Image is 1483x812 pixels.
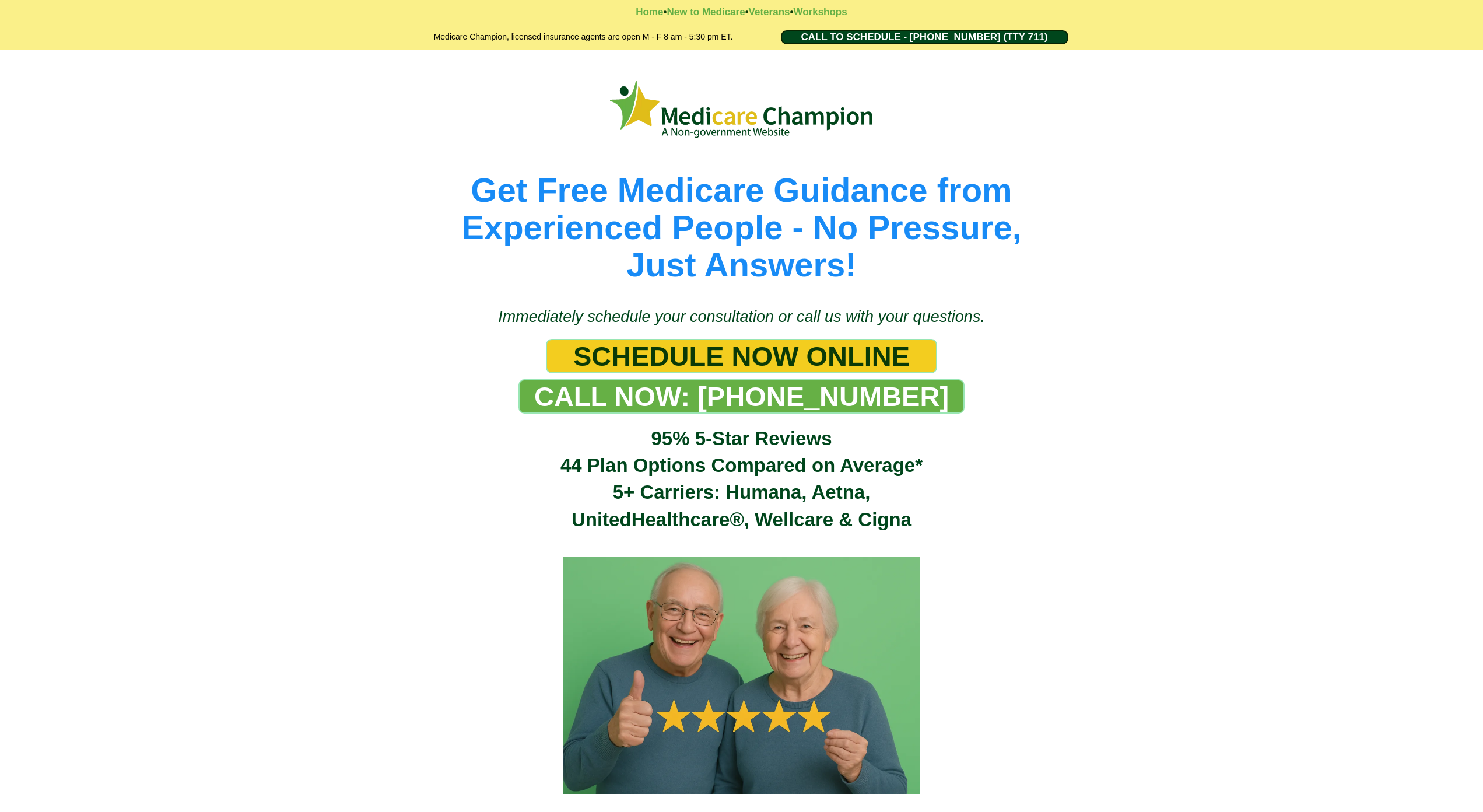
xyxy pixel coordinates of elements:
[749,6,790,17] a: Veterans
[790,6,793,17] strong: •
[498,308,984,325] span: Immediately schedule your consultation or call us with your questions.
[546,339,937,373] a: SCHEDULE NOW ONLINE
[801,32,1047,43] span: CALL TO SCHEDULE - [PHONE_NUMBER] (TTY 711)
[664,6,667,17] strong: •
[636,6,663,17] a: Home
[572,509,911,530] span: UnitedHealthcare®, Wellcare & Cigna
[626,246,856,283] span: Just Answers!
[461,171,1022,246] span: Get Free Medicare Guidance from Experienced People - No Pressure,
[518,379,965,414] a: CALL NOW: 1-888-344-8881
[613,481,871,503] span: 5+ Carriers: Humana, Aetna,
[404,30,763,44] h2: Medicare Champion, licensed insurance agents are open M - F 8 am - 5:30 pm ET.
[781,30,1068,44] a: CALL TO SCHEDULE - 1-888-344-8881 (TTY 711)
[651,428,832,449] span: 95% 5-Star Reviews
[573,340,910,372] span: SCHEDULE NOW ONLINE
[745,6,749,17] strong: •
[667,6,745,17] a: New to Medicare
[793,6,847,17] a: Workshops
[534,380,949,412] span: CALL NOW: [PHONE_NUMBER]
[560,454,923,476] span: 44 Plan Options Compared on Average*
